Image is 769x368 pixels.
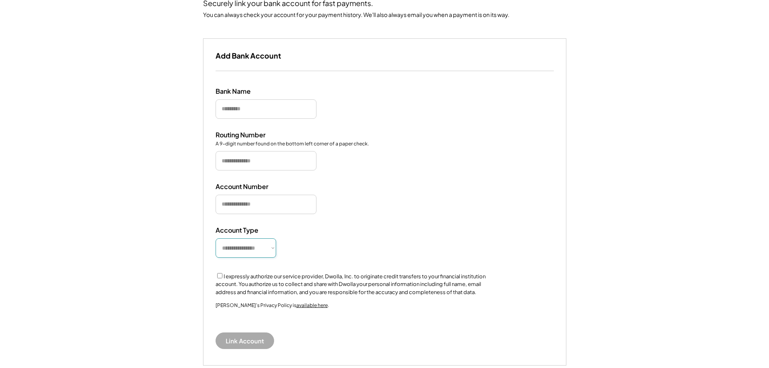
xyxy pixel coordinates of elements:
[216,332,274,349] button: Link Account
[296,302,328,308] a: available here
[216,131,296,139] div: Routing Number
[216,87,296,96] div: Bank Name
[216,141,369,147] div: A 9-digit number found on the bottom left corner of a paper check.
[216,183,296,191] div: Account Number
[216,51,281,60] h3: Add Bank Account
[203,11,566,18] div: You can always check your account for your payment history. We'll also always email you when a pa...
[216,226,296,235] div: Account Type
[216,302,329,320] div: [PERSON_NAME]’s Privacy Policy is .
[216,273,486,295] label: I expressly authorize our service provider, Dwolla, Inc. to originate credit transfers to your fi...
